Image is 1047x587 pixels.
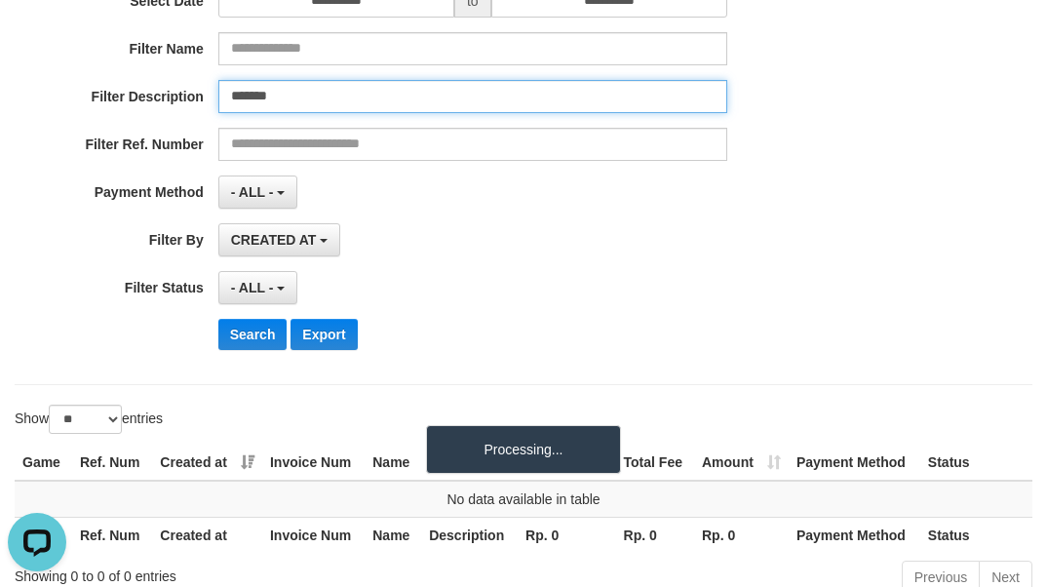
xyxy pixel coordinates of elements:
th: Invoice Num [262,445,365,481]
span: CREATED AT [231,232,317,248]
select: Showentries [49,405,122,434]
th: Ref. Num [72,445,152,481]
button: CREATED AT [218,223,341,256]
div: Showing 0 to 0 of 0 entries [15,559,422,586]
th: Ref. Num [72,517,152,553]
th: Game [15,445,72,481]
button: - ALL - [218,176,297,209]
td: No data available in table [15,481,1032,518]
th: Name [365,445,421,481]
th: Description [421,517,518,553]
th: Created at [152,517,262,553]
th: Payment Method [789,445,920,481]
th: Created at: activate to sort column ascending [152,445,262,481]
th: Rp. 0 [616,517,694,553]
th: Status [920,517,1032,553]
th: Rp. 0 [518,517,615,553]
span: - ALL - [231,280,274,295]
div: Processing... [426,425,621,474]
th: Status [920,445,1032,481]
button: Open LiveChat chat widget [8,8,66,66]
th: Amount: activate to sort column ascending [694,445,789,481]
button: - ALL - [218,271,297,304]
span: - ALL - [231,184,274,200]
th: Description [421,445,518,481]
th: Rp. 0 [694,517,789,553]
th: Invoice Num [262,517,365,553]
button: Export [291,319,357,350]
th: Name [365,517,421,553]
th: Payment Method [789,517,920,553]
th: Total Fee [616,445,694,481]
button: Search [218,319,288,350]
label: Show entries [15,405,163,434]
